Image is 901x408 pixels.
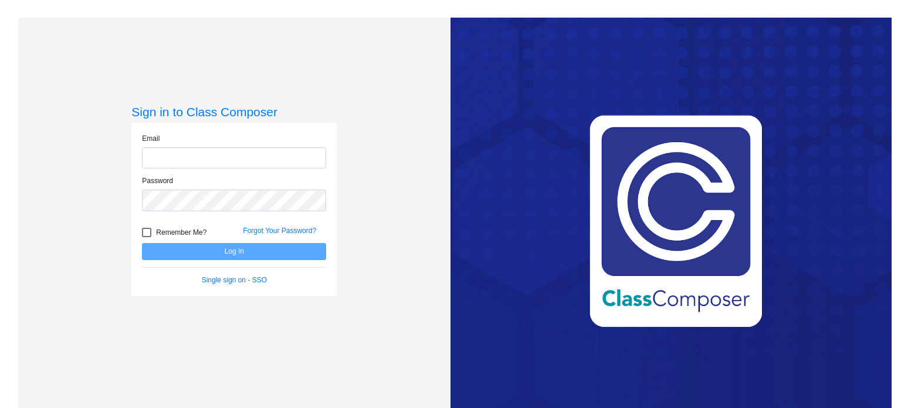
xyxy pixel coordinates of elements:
label: Email [142,133,160,144]
span: Remember Me? [156,225,206,240]
a: Forgot Your Password? [243,227,316,235]
h3: Sign in to Class Composer [131,104,337,119]
label: Password [142,176,173,186]
button: Log In [142,243,326,260]
a: Single sign on - SSO [202,276,267,284]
